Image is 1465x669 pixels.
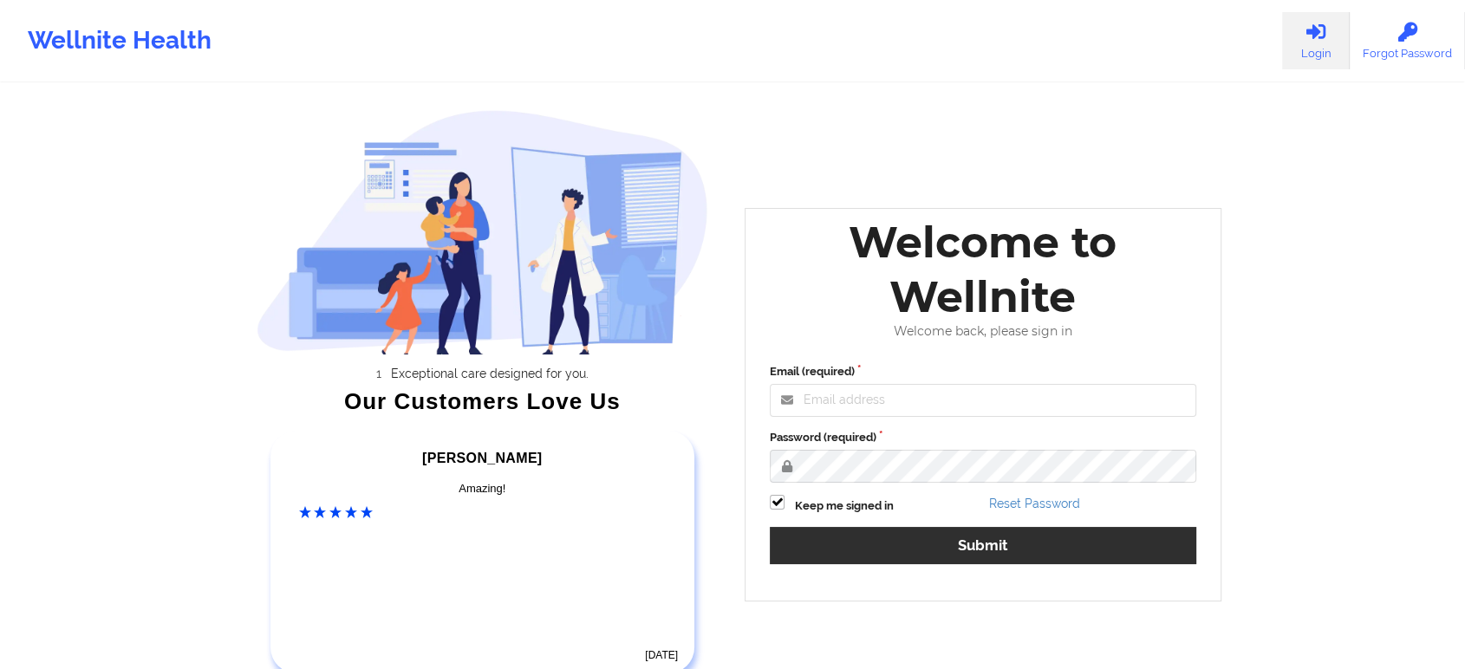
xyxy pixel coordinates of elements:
[758,215,1208,324] div: Welcome to Wellnite
[645,649,678,661] time: [DATE]
[770,429,1196,446] label: Password (required)
[257,109,709,354] img: wellnite-auth-hero_200.c722682e.png
[795,497,894,515] label: Keep me signed in
[422,451,542,465] span: [PERSON_NAME]
[770,527,1196,564] button: Submit
[299,480,667,497] div: Amazing!
[758,324,1208,339] div: Welcome back, please sign in
[989,497,1080,510] a: Reset Password
[770,384,1196,417] input: Email address
[1282,12,1350,69] a: Login
[770,363,1196,380] label: Email (required)
[271,367,708,380] li: Exceptional care designed for you.
[1350,12,1465,69] a: Forgot Password
[257,393,709,410] div: Our Customers Love Us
